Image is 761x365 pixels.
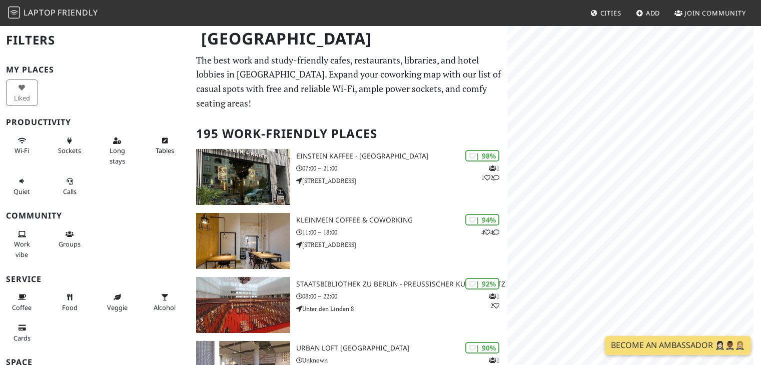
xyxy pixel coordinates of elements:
p: 1 1 2 [481,163,499,182]
h3: Productivity [6,117,184,127]
a: Einstein Kaffee - Charlottenburg | 98% 112 Einstein Kaffee - [GEOGRAPHIC_DATA] 07:00 – 21:00 [STR... [190,149,507,205]
h1: [GEOGRAPHIC_DATA] [193,25,505,52]
h3: My Places [6,65,184,74]
button: Work vibe [6,226,38,262]
span: Veggie [107,303,128,312]
button: Food [54,289,86,315]
button: Wi-Fi [6,132,38,159]
span: Alcohol [154,303,176,312]
button: Cards [6,319,38,346]
button: Sockets [54,132,86,159]
span: Work-friendly tables [156,146,174,155]
h3: Community [6,211,184,220]
img: Einstein Kaffee - Charlottenburg [196,149,290,205]
span: Laptop [24,7,56,18]
p: 4 4 [481,227,499,237]
span: Group tables [59,239,81,248]
h2: 195 Work-Friendly Places [196,118,501,149]
button: Groups [54,226,86,252]
span: Video/audio calls [63,187,77,196]
button: Long stays [101,132,133,169]
a: Add [632,4,664,22]
p: Unter den Linden 8 [296,304,508,313]
h3: Service [6,274,184,284]
button: Quiet [6,173,38,199]
span: Food [62,303,78,312]
a: LaptopFriendly LaptopFriendly [8,4,98,22]
h3: Einstein Kaffee - [GEOGRAPHIC_DATA] [296,152,508,160]
button: Veggie [101,289,133,315]
button: Coffee [6,289,38,315]
span: Cities [600,8,621,17]
div: | 92% [465,278,499,289]
p: Unknown [296,355,508,365]
span: Friendly [58,7,98,18]
button: Tables [149,132,181,159]
div: | 90% [465,342,499,353]
div: | 98% [465,150,499,161]
p: 11:00 – 18:00 [296,227,508,237]
span: Join Community [684,8,746,17]
h3: KleinMein Coffee & Coworking [296,216,508,224]
span: Stable Wi-Fi [15,146,29,155]
a: KleinMein Coffee & Coworking | 94% 44 KleinMein Coffee & Coworking 11:00 – 18:00 [STREET_ADDRESS] [190,213,507,269]
span: Quiet [14,187,30,196]
p: 07:00 – 21:00 [296,163,508,173]
span: Add [646,8,660,17]
p: The best work and study-friendly cafes, restaurants, libraries, and hotel lobbies in [GEOGRAPHIC_... [196,53,501,110]
button: Calls [54,173,86,199]
a: Cities [586,4,625,22]
img: KleinMein Coffee & Coworking [196,213,290,269]
h3: Staatsbibliothek zu Berlin - Preußischer Kulturbesitz [296,280,508,288]
a: Join Community [670,4,750,22]
img: Staatsbibliothek zu Berlin - Preußischer Kulturbesitz [196,277,290,333]
h2: Filters [6,25,184,55]
p: [STREET_ADDRESS] [296,176,508,185]
span: Power sockets [58,146,81,155]
span: Long stays [110,146,125,165]
span: Credit cards [14,333,31,342]
img: LaptopFriendly [8,6,20,18]
span: People working [14,239,30,258]
p: [STREET_ADDRESS] [296,240,508,249]
span: Coffee [12,303,32,312]
div: | 94% [465,214,499,225]
p: 08:00 – 22:00 [296,291,508,301]
h3: URBAN LOFT [GEOGRAPHIC_DATA] [296,344,508,352]
a: Become an Ambassador 🤵🏻‍♀️🤵🏾‍♂️🤵🏼‍♀️ [605,336,751,355]
a: Staatsbibliothek zu Berlin - Preußischer Kulturbesitz | 92% 12 Staatsbibliothek zu Berlin - Preuß... [190,277,507,333]
button: Alcohol [149,289,181,315]
p: 1 2 [489,291,499,310]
